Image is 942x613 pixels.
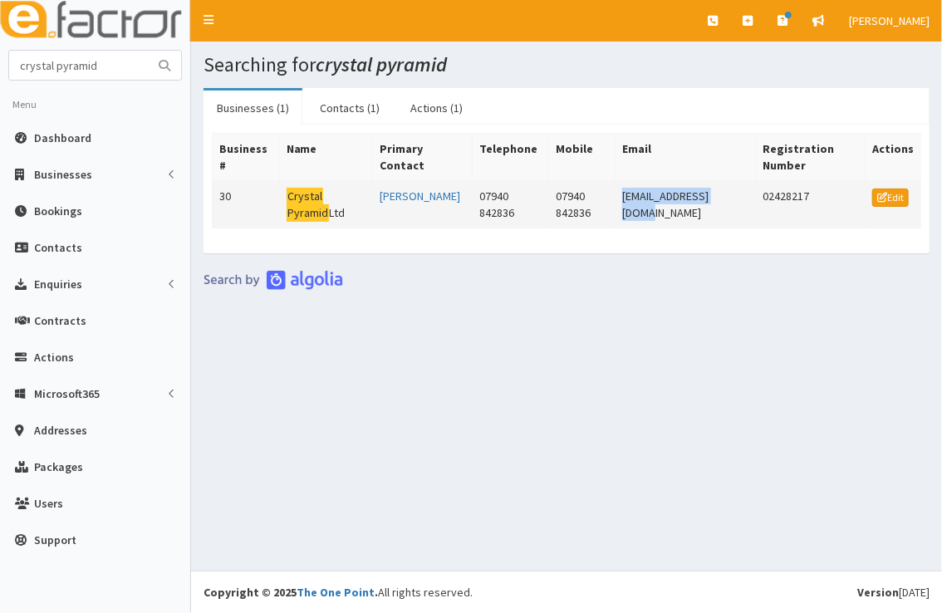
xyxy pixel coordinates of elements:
span: Actions [34,350,74,365]
a: The One Point [297,585,375,600]
b: Version [857,585,899,600]
a: Actions (1) [397,91,476,125]
span: Addresses [34,423,87,438]
div: [DATE] [857,584,930,601]
a: Businesses (1) [204,91,302,125]
th: Primary Contact [372,134,472,181]
span: Dashboard [34,130,91,145]
span: Bookings [34,204,82,218]
mark: Pyramid [287,204,330,222]
span: Microsoft365 [34,386,100,401]
span: Support [34,532,76,547]
th: Mobile [549,134,616,181]
span: [PERSON_NAME] [849,13,930,28]
td: [EMAIL_ADDRESS][DOMAIN_NAME] [616,181,757,228]
span: Contracts [34,313,86,328]
td: 07940 842836 [549,181,616,228]
th: Name [279,134,372,181]
th: Registration Number [756,134,865,181]
h1: Searching for [204,54,930,76]
span: Businesses [34,167,92,182]
th: Email [616,134,757,181]
a: Edit [872,189,909,207]
td: 02428217 [756,181,865,228]
a: Contacts (1) [307,91,393,125]
span: Packages [34,459,83,474]
mark: Crystal [287,188,324,205]
th: Business # [213,134,280,181]
i: crystal pyramid [316,51,447,77]
td: Ltd [279,181,372,228]
th: Telephone [473,134,549,181]
span: Contacts [34,240,82,255]
td: 30 [213,181,280,228]
strong: Copyright © 2025 . [204,585,378,600]
input: Search... [9,51,149,80]
span: Enquiries [34,277,82,292]
td: 07940 842836 [473,181,549,228]
th: Actions [865,134,920,181]
span: Users [34,496,63,511]
a: [PERSON_NAME] [380,189,460,204]
img: search-by-algolia-light-background.png [204,270,343,290]
footer: All rights reserved. [191,571,942,613]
